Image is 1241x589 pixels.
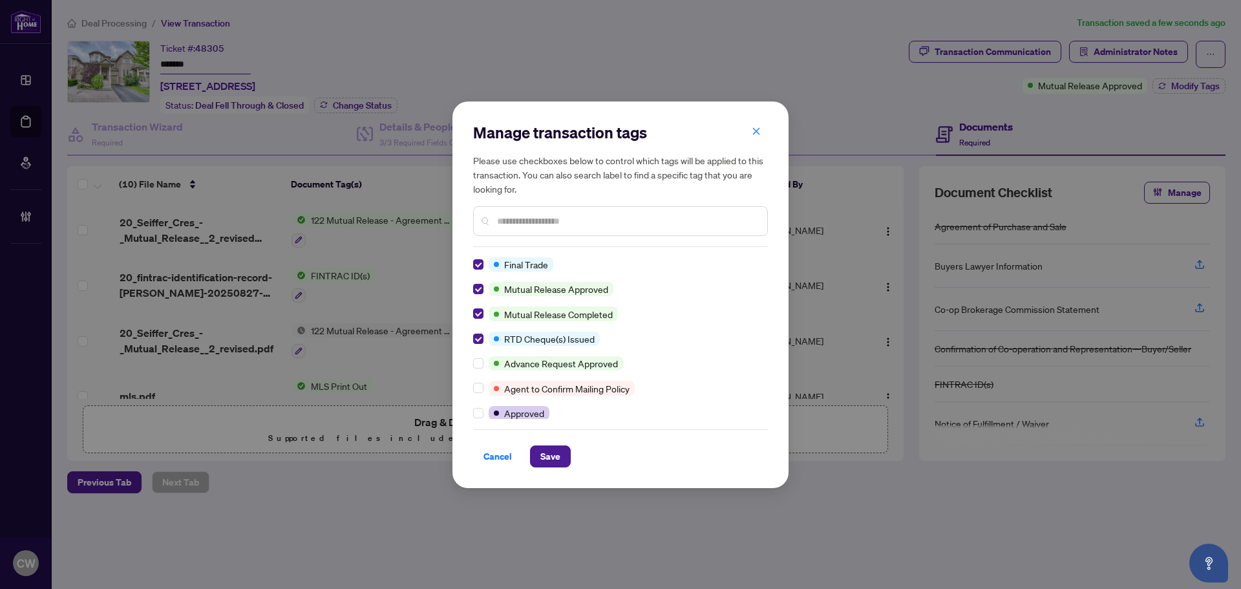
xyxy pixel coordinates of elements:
span: Mutual Release Approved [504,282,608,296]
span: close [752,127,761,136]
h2: Manage transaction tags [473,122,768,143]
span: Final Trade [504,257,548,272]
span: Cancel [483,446,512,467]
span: Approved [504,406,544,420]
button: Save [530,445,571,467]
button: Cancel [473,445,522,467]
button: Open asap [1189,544,1228,583]
span: Agent to Confirm Mailing Policy [504,381,630,396]
span: Advance Request Approved [504,356,618,370]
span: Mutual Release Completed [504,307,613,321]
h5: Please use checkboxes below to control which tags will be applied to this transaction. You can al... [473,153,768,196]
span: Save [540,446,560,467]
span: RTD Cheque(s) Issued [504,332,595,346]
